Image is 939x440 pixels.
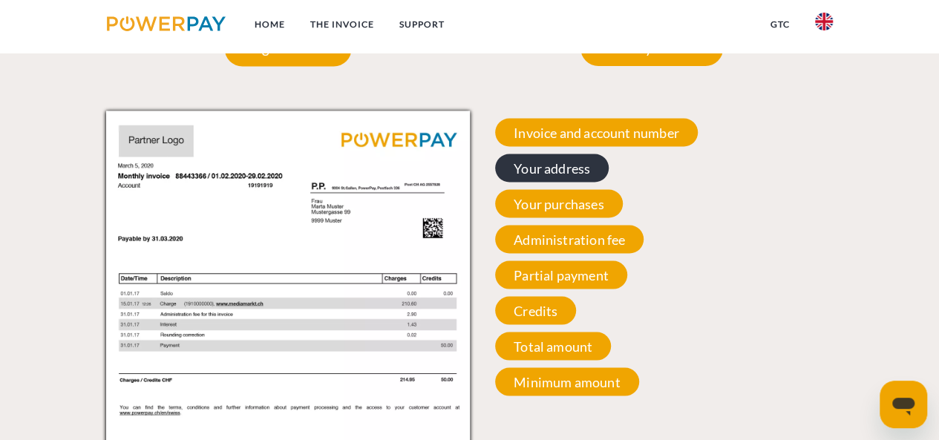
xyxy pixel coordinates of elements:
a: THE INVOICE [297,11,386,38]
span: Invoice and account number [495,118,698,146]
a: Home [241,11,297,38]
a: GTC [758,11,802,38]
span: Administration fee [495,225,644,253]
iframe: Button to launch messaging window [880,381,927,428]
span: Your purchases [495,189,623,217]
span: Total amount [495,332,611,360]
span: Minimum amount [495,367,639,395]
span: Credits [495,296,576,324]
a: Support [386,11,457,38]
span: Your address [495,154,609,182]
span: Partial payment [495,260,627,289]
img: logo-powerpay.svg [107,16,226,31]
img: en [815,13,833,30]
